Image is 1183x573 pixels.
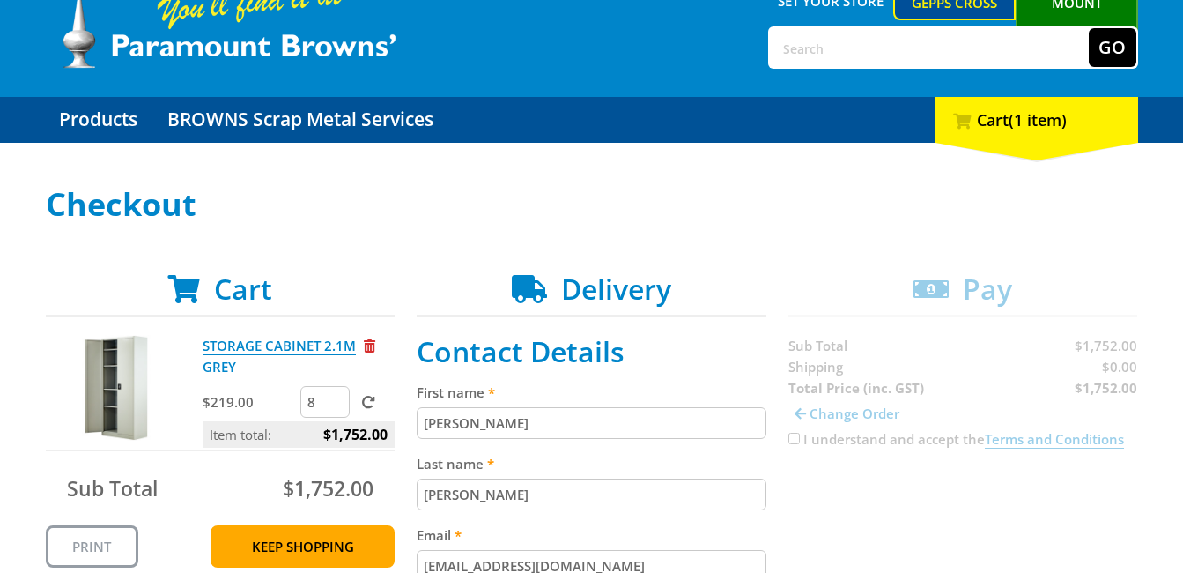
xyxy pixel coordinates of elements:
[935,97,1138,143] div: Cart
[211,525,395,568] a: Keep Shopping
[1089,28,1136,67] button: Go
[214,270,272,308] span: Cart
[46,187,1138,222] h1: Checkout
[417,407,766,439] input: Please enter your first name.
[417,453,766,474] label: Last name
[417,479,766,510] input: Please enter your last name.
[46,97,151,143] a: Go to the Products page
[1009,109,1067,130] span: (1 item)
[561,270,671,308] span: Delivery
[417,382,766,403] label: First name
[364,337,375,354] a: Remove from cart
[283,474,373,502] span: $1,752.00
[417,335,766,368] h2: Contact Details
[46,525,138,568] a: Print
[770,28,1089,67] input: Search
[67,474,158,502] span: Sub Total
[323,421,388,448] span: $1,752.00
[203,391,297,413] p: $219.00
[63,335,168,441] img: STORAGE CABINET 2.1M GREY
[203,421,395,448] p: Item total:
[154,97,447,143] a: Go to the BROWNS Scrap Metal Services page
[417,525,766,546] label: Email
[203,337,356,376] a: STORAGE CABINET 2.1M GREY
